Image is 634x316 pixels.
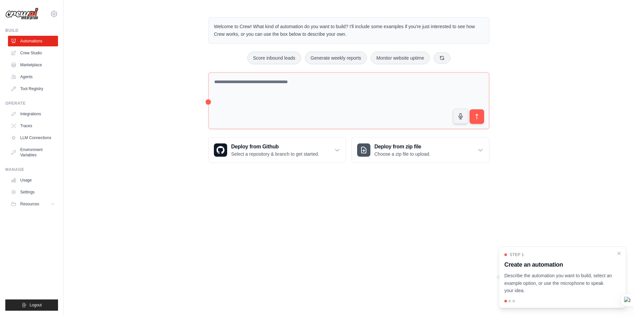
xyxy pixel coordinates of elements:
div: Build [5,28,58,33]
button: Close walkthrough [616,251,622,256]
a: Traces [8,121,58,131]
p: Select a repository & branch to get started. [231,151,319,157]
a: Settings [8,187,58,197]
a: Marketplace [8,60,58,70]
a: LLM Connections [8,132,58,143]
a: Integrations [8,109,58,119]
button: Logout [5,299,58,311]
h3: Deploy from Github [231,143,319,151]
button: Resources [8,199,58,209]
h3: Deploy from zip file [374,143,430,151]
a: Crew Studio [8,48,58,58]
span: Logout [30,302,42,308]
h3: Create an automation [504,260,612,269]
p: Welcome to Crew! What kind of automation do you want to build? I'll include some examples if you'... [214,23,484,38]
p: Describe the automation you want to build, select an example option, or use the microphone to spe... [504,272,612,294]
a: Agents [8,72,58,82]
div: Operate [5,101,58,106]
a: Automations [8,36,58,46]
a: Tool Registry [8,83,58,94]
img: Logo [5,8,38,20]
span: Step 1 [510,252,524,257]
span: Resources [20,201,39,207]
button: Score inbound leads [247,52,301,64]
a: Environment Variables [8,144,58,160]
button: Monitor website uptime [371,52,430,64]
p: Choose a zip file to upload. [374,151,430,157]
div: Manage [5,167,58,172]
button: Generate weekly reports [305,52,367,64]
a: Usage [8,175,58,185]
